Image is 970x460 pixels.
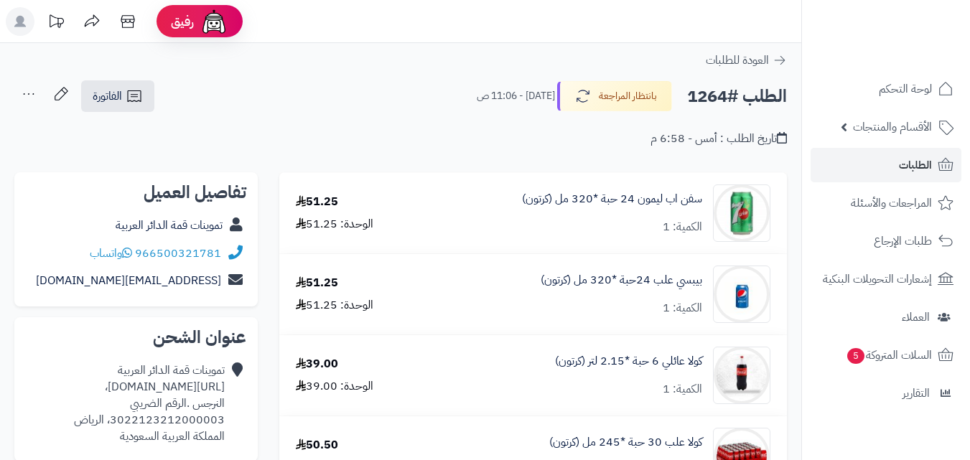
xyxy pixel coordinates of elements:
button: بانتظار المراجعة [557,81,672,111]
span: العملاء [902,307,930,327]
div: الوحدة: 51.25 [296,297,373,314]
div: الوحدة: 51.25 [296,216,373,233]
a: كولا علب 30 حبة *245 مل (كرتون) [549,434,702,451]
div: تموينات قمة الدائر العربية [URL][DOMAIN_NAME]، النرجس .الرقم الضريبي 3022123212000003، الرياض الم... [26,362,225,444]
a: [EMAIL_ADDRESS][DOMAIN_NAME] [36,272,221,289]
img: 1747540602-UsMwFj3WdUIJzISPTZ6ZIXs6lgAaNT6J-90x90.jpg [714,184,770,242]
span: 5 [847,348,864,364]
a: كولا عائلي 6 حبة *2.15 لتر (كرتون) [555,353,702,370]
span: إشعارات التحويلات البنكية [823,269,932,289]
div: الكمية: 1 [663,381,702,398]
span: الأقسام والمنتجات [853,117,932,137]
a: بيبسي علب 24حبة *320 مل (كرتون) [541,272,702,288]
span: المراجعات والأسئلة [851,193,932,213]
a: سفن اب ليمون 24 حبة *320 مل (كرتون) [522,191,702,207]
a: واتساب [90,245,132,262]
a: تحديثات المنصة [38,7,74,39]
span: التقارير [903,383,930,403]
a: السلات المتروكة5 [811,338,961,372]
a: لوحة التحكم [811,72,961,106]
img: 1747639351-liiaLBC4acNBfYxYKsAJ5OjyFnhrru89-90x90.jpg [714,347,770,404]
span: الفاتورة [93,88,122,105]
img: ai-face.png [200,7,228,36]
a: تموينات قمة الدائر العربية [116,217,223,234]
h2: عنوان الشحن [26,329,246,346]
a: الطلبات [811,148,961,182]
span: طلبات الإرجاع [874,231,932,251]
a: الفاتورة [81,80,154,112]
h2: تفاصيل العميل [26,184,246,201]
a: إشعارات التحويلات البنكية [811,262,961,296]
span: العودة للطلبات [706,52,769,69]
a: 966500321781 [135,245,221,262]
div: 39.00 [296,356,338,372]
a: طلبات الإرجاع [811,224,961,258]
a: العودة للطلبات [706,52,787,69]
div: الوحدة: 39.00 [296,378,373,395]
span: رفيق [171,13,194,30]
span: الطلبات [899,155,932,175]
div: الكمية: 1 [663,300,702,316]
div: 51.25 [296,194,338,210]
div: 50.50 [296,437,338,454]
div: الكمية: 1 [663,219,702,235]
img: 1747594214-F4N7I6ut4KxqCwKXuHIyEbecxLiH4Cwr-90x90.jpg [714,266,770,323]
a: التقارير [811,376,961,410]
a: المراجعات والأسئلة [811,186,961,220]
span: لوحة التحكم [879,79,932,99]
a: العملاء [811,300,961,334]
h2: الطلب #1264 [687,82,787,111]
small: [DATE] - 11:06 ص [477,89,555,103]
div: 51.25 [296,275,338,291]
span: السلات المتروكة [846,345,932,365]
div: تاريخ الطلب : أمس - 6:58 م [650,131,787,147]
